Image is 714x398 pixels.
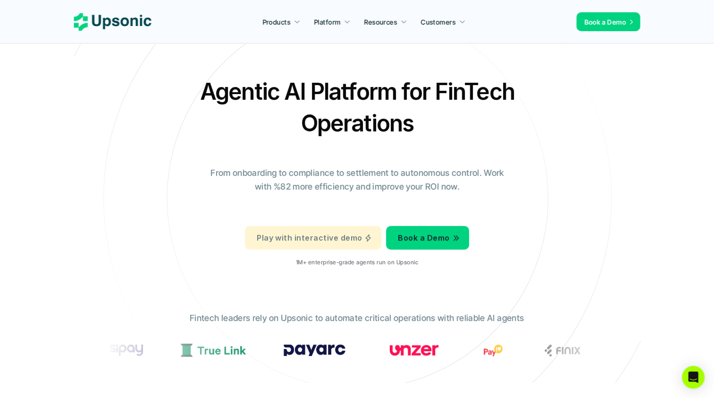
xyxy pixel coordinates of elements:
p: Play with interactive demo [257,231,362,245]
p: Resources [364,17,397,27]
a: Play with interactive demo [245,226,381,250]
h2: Agentic AI Platform for FinTech Operations [192,76,522,139]
p: From onboarding to compliance to settlement to autonomous control. Work with %82 more efficiency ... [204,166,511,194]
p: Customers [421,17,456,27]
p: Book a Demo [584,17,626,27]
a: Book a Demo [577,12,640,31]
p: Platform [314,17,340,27]
p: Book a Demo [398,231,450,245]
a: Book a Demo [386,226,469,250]
p: 1M+ enterprise-grade agents run on Upsonic [296,259,418,266]
p: Products [262,17,290,27]
div: Open Intercom Messenger [682,366,705,389]
p: Fintech leaders rely on Upsonic to automate critical operations with reliable AI agents [190,311,524,325]
a: Products [257,13,306,30]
